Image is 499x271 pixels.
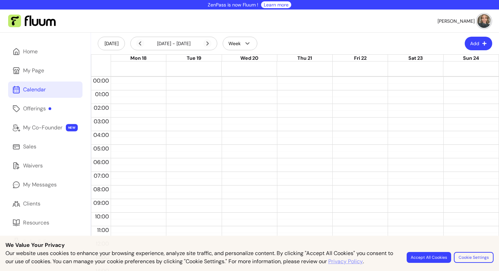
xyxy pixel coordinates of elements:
button: Fri 22 [354,55,367,62]
button: Sun 24 [463,55,479,62]
span: 01:00 [93,91,111,98]
button: Tue 19 [187,55,201,62]
a: Clients [8,196,82,212]
div: My Co-Founder [23,124,62,132]
button: Add [465,37,492,50]
div: Clients [23,200,40,208]
button: [DATE] [98,37,125,50]
button: Thu 21 [297,55,312,62]
p: Our website uses cookies to enhance your browsing experience, analyze site traffic, and personali... [5,249,399,266]
button: Mon 18 [130,55,147,62]
span: Sun 24 [463,55,479,61]
div: [DATE] - [DATE] [136,39,211,48]
span: Thu 21 [297,55,312,61]
span: 04:00 [92,131,111,139]
span: Fri 22 [354,55,367,61]
span: 05:00 [92,145,111,152]
span: 00:00 [91,77,111,84]
div: My Messages [23,181,57,189]
span: 08:00 [92,186,111,193]
button: Cookie Settings [454,252,494,263]
a: Privacy Policy [328,257,363,266]
a: Home [8,43,82,60]
a: My Messages [8,177,82,193]
img: Fluum Logo [8,15,56,28]
button: Wed 20 [240,55,258,62]
span: 03:00 [92,118,111,125]
span: 07:00 [92,172,111,179]
div: Waivers [23,162,43,170]
p: We Value Your Privacy [5,241,494,249]
div: Offerings [23,105,51,113]
span: Sat 23 [408,55,423,61]
div: Home [23,48,38,56]
span: 06:00 [92,159,111,166]
a: Learn more [264,1,289,8]
button: Week [223,37,257,50]
span: Tue 19 [187,55,201,61]
span: [PERSON_NAME] [438,18,475,24]
p: ZenPass is now Fluum ! [208,1,258,8]
a: Offerings [8,101,82,117]
span: NEW [66,124,78,131]
button: Accept All Cookies [407,252,451,263]
span: 09:00 [92,199,111,206]
a: Waivers [8,158,82,174]
span: Mon 18 [130,55,147,61]
a: Resources [8,215,82,231]
span: Wed 20 [240,55,258,61]
button: Sat 23 [408,55,423,62]
span: 02:00 [92,104,111,111]
a: My Co-Founder NEW [8,120,82,136]
div: Calendar [23,86,46,94]
button: avatar[PERSON_NAME] [438,14,491,28]
span: 11:00 [95,227,111,234]
a: Refer & Earn [8,234,82,250]
a: My Page [8,62,82,79]
a: Sales [8,139,82,155]
div: Sales [23,143,36,151]
div: Resources [23,219,49,227]
a: Calendar [8,82,82,98]
div: My Page [23,67,44,75]
img: avatar [477,14,491,28]
span: 10:00 [93,213,111,220]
